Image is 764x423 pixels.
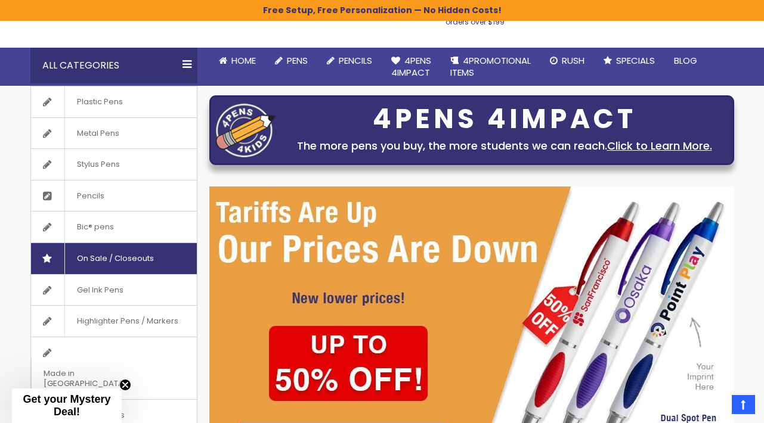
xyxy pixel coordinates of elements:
[216,103,276,157] img: four_pen_logo.png
[282,138,728,154] div: The more pens you buy, the more students we can reach.
[282,107,728,132] div: 4PENS 4IMPACT
[287,54,308,67] span: Pens
[31,149,197,180] a: Stylus Pens
[64,86,135,117] span: Plastic Pens
[607,138,712,153] a: Click to Learn More.
[616,54,655,67] span: Specials
[31,181,197,211] a: Pencils
[540,48,594,74] a: Rush
[674,54,697,67] span: Blog
[23,393,110,418] span: Get your Mystery Deal!
[391,54,431,79] span: 4Pens 4impact
[209,48,265,74] a: Home
[31,358,167,399] span: Made in [GEOGRAPHIC_DATA]
[31,275,197,306] a: Gel Ink Pens
[31,337,197,399] a: Made in [GEOGRAPHIC_DATA]
[339,54,372,67] span: Pencils
[441,48,540,86] a: 4PROMOTIONALITEMS
[31,118,197,149] a: Metal Pens
[64,275,135,306] span: Gel Ink Pens
[562,54,584,67] span: Rush
[119,379,131,391] button: Close teaser
[64,181,116,211] span: Pencils
[732,395,755,414] a: Top
[64,211,126,242] span: Bic® pens
[31,243,197,274] a: On Sale / Closeouts
[31,86,197,117] a: Plastic Pens
[231,54,256,67] span: Home
[64,306,190,337] span: Highlighter Pens / Markers
[265,48,317,74] a: Pens
[382,48,441,86] a: 4Pens4impact
[317,48,382,74] a: Pencils
[64,243,166,274] span: On Sale / Closeouts
[64,149,132,180] span: Stylus Pens
[64,118,131,149] span: Metal Pens
[664,48,707,74] a: Blog
[12,388,122,423] div: Get your Mystery Deal!Close teaser
[30,48,197,83] div: All Categories
[31,211,197,242] a: Bic® pens
[450,54,531,79] span: 4PROMOTIONAL ITEMS
[31,306,197,337] a: Highlighter Pens / Markers
[594,48,664,74] a: Specials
